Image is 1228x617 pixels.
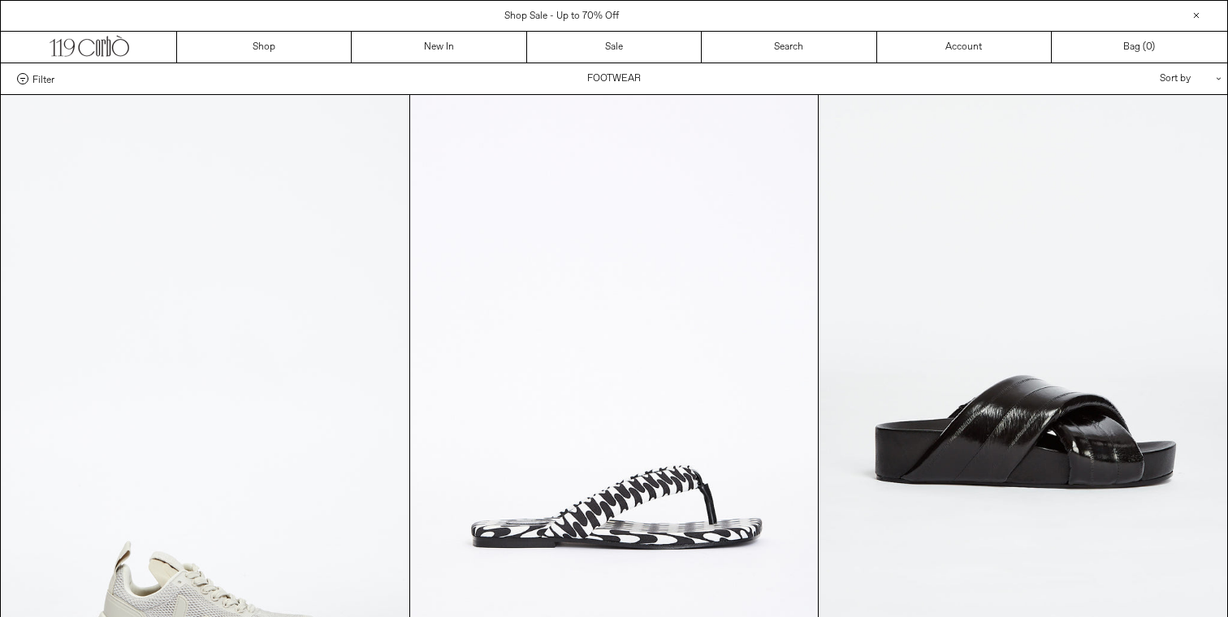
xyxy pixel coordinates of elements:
a: Sale [527,32,702,63]
a: Bag () [1052,32,1226,63]
a: New In [352,32,526,63]
a: Shop Sale - Up to 70% Off [504,10,619,23]
a: Account [877,32,1052,63]
a: Search [702,32,876,63]
a: Shop [177,32,352,63]
span: 0 [1146,41,1152,54]
div: Sort by [1065,63,1211,94]
span: Filter [32,73,54,84]
span: ) [1146,40,1155,54]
